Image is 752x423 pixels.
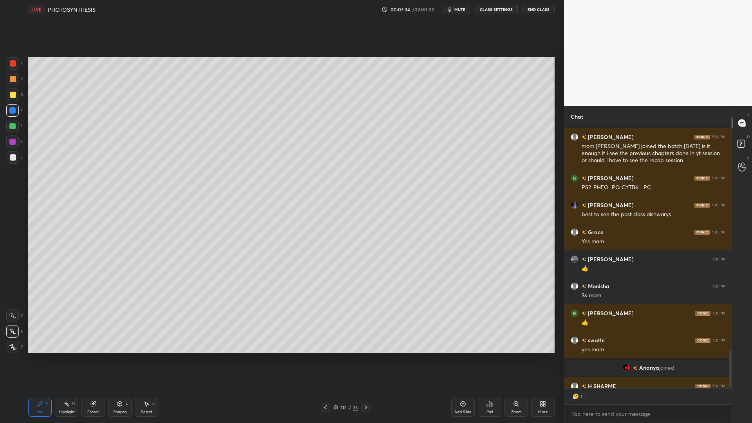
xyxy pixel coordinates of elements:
img: 1bae4821f9204ec8aa2a3ed3c9ca926c.jpg [571,255,578,263]
div: 4 [6,104,23,117]
img: default.png [571,336,578,344]
h6: [PERSON_NAME] [586,309,634,317]
div: 7 [7,151,23,164]
img: no-rating-badge.077c3623.svg [582,230,586,235]
div: H [72,401,75,405]
img: iconic-dark.1390631f.png [695,338,710,343]
div: 2 [7,73,23,85]
h6: [PERSON_NAME] [586,174,634,182]
div: Ss mam [582,292,725,300]
p: G [747,156,750,162]
div: grid [564,127,732,388]
img: 6e6edd6bd24745be976fa6f4ea29fa45.jpg [622,364,630,372]
img: default.png [571,382,578,390]
div: More [538,410,548,414]
div: 7:31 PM [712,257,725,262]
div: 5 [6,120,23,132]
img: no-rating-badge.077c3623.svg [582,311,586,316]
div: 7:30 PM [711,230,725,235]
h6: Grace [586,228,604,236]
img: iconic-dark.1390631f.png [695,311,710,316]
img: 3 [571,309,578,317]
span: Ananya [639,365,659,371]
div: PS2..PHEO...PQ..CYTB6 ...PC [582,184,725,192]
img: 3 [571,201,578,209]
img: no-rating-badge.077c3623.svg [582,203,586,208]
div: 👍 [582,319,725,327]
div: Zoom [511,410,522,414]
div: LIVE [28,5,45,14]
img: 3 [571,174,578,182]
img: iconic-dark.1390631f.png [694,230,710,235]
h6: [PERSON_NAME] [586,133,634,141]
img: no-rating-badge.077c3623.svg [582,384,586,389]
img: no-rating-badge.077c3623.svg [633,366,638,371]
img: iconic-dark.1390631f.png [695,384,710,389]
img: no-rating-badge.077c3623.svg [582,176,586,181]
div: Shapes [113,410,127,414]
img: iconic-dark.1390631f.png [694,176,710,181]
div: 7:29 PM [711,135,725,139]
span: joined [659,365,674,371]
button: End Class [522,5,555,14]
img: iconic-dark.1390631f.png [694,135,710,139]
img: no-rating-badge.077c3623.svg [582,257,586,262]
div: best to see the past class aishwarys [582,211,725,219]
div: C [6,309,23,322]
div: X [6,325,23,338]
p: T [747,112,750,118]
div: Highlight [59,410,75,414]
img: default.png [571,228,578,236]
button: CLASS SETTINGS [475,5,518,14]
div: L [126,401,128,405]
div: 7:31 PM [712,284,725,289]
div: Poll [486,410,493,414]
div: 7:31 PM [712,384,725,389]
img: no-rating-badge.077c3623.svg [582,338,586,343]
div: 3 [7,89,23,101]
button: mute [442,5,470,14]
div: Z [7,341,23,353]
div: S [152,401,155,405]
h4: PHOTOSYNTHESIS [48,6,96,13]
div: 7:30 PM [711,176,725,181]
div: mam [PERSON_NAME] joined the batch [DATE] is it enough if i see the previous chapters done in yt ... [582,143,725,164]
div: 7:31 PM [712,338,725,343]
div: Eraser [87,410,99,414]
p: Chat [564,106,589,127]
h6: [PERSON_NAME] [586,201,634,209]
div: yes mam [582,346,725,354]
div: Add Slide [454,410,472,414]
img: iconic-dark.1390631f.png [694,203,710,208]
span: mute [454,7,465,12]
p: D [747,134,750,140]
h6: Monisha [586,282,609,290]
div: 7:31 PM [712,311,725,316]
h6: swathi [586,336,605,344]
img: no-rating-badge.077c3623.svg [582,284,586,289]
img: no-rating-badge.077c3623.svg [582,135,586,139]
div: Yes mam [582,238,725,246]
h6: [PERSON_NAME] [586,255,634,263]
div: 6 [6,136,23,148]
div: / [349,405,351,410]
div: P [46,401,48,405]
img: thinking_face.png [572,392,580,400]
div: 7:30 PM [711,203,725,208]
div: Select [141,410,152,414]
div: 1 [7,57,22,70]
div: 25 [353,404,358,411]
img: default.png [571,282,578,290]
div: 👍 [582,265,725,273]
div: 1 [580,393,583,399]
div: Pen [36,410,43,414]
h6: H SHARME [586,382,616,390]
div: 10 [340,405,347,410]
img: default.png [571,133,578,141]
